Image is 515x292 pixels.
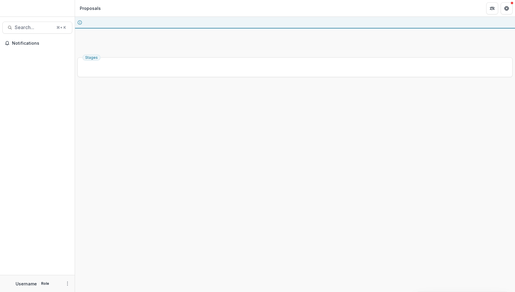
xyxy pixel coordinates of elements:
nav: breadcrumb [77,4,103,13]
div: Proposals [80,5,101,11]
button: Search... [2,22,72,34]
button: Get Help [501,2,513,14]
div: ⌘ + K [55,24,67,31]
span: Search... [15,25,53,30]
button: More [64,280,71,287]
span: Notifications [12,41,70,46]
p: Role [39,281,51,286]
button: Notifications [2,38,72,48]
span: Stages [85,56,98,60]
p: Username [16,281,37,287]
button: Partners [486,2,498,14]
